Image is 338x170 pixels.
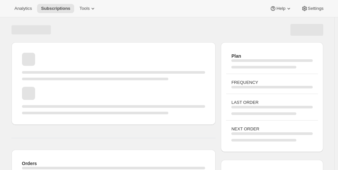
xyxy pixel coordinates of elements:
h2: Orders [22,160,205,167]
h3: LAST ORDER [231,99,312,106]
span: Settings [308,6,324,11]
span: Tools [79,6,90,11]
span: Help [276,6,285,11]
h3: FREQUENCY [231,79,312,86]
button: Tools [75,4,100,13]
span: Analytics [14,6,32,11]
button: Settings [297,4,327,13]
button: Subscriptions [37,4,74,13]
button: Help [266,4,296,13]
span: Subscriptions [41,6,70,11]
h3: NEXT ORDER [231,126,312,132]
h2: Plan [231,53,312,59]
button: Analytics [11,4,36,13]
